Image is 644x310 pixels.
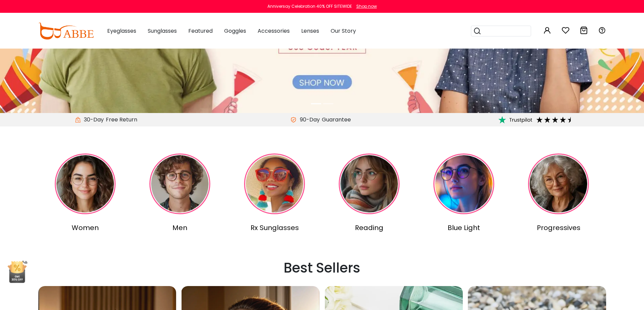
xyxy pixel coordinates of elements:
[528,153,589,214] img: Progressives
[134,223,226,233] div: Men
[296,116,320,124] span: 90-Day
[324,223,415,233] div: Reading
[301,27,319,35] span: Lenses
[224,27,246,35] span: Goggles
[104,116,139,124] div: Free Return
[7,261,27,283] img: mini welcome offer
[512,153,604,233] a: Progressives
[267,3,352,9] div: Anniversay Celebration 40% OFF SITEWIDE
[244,153,305,214] img: Rx Sunglasses
[339,153,400,214] img: Reading
[356,3,377,9] div: Shop now
[134,153,226,233] a: Men
[229,223,320,233] div: Rx Sunglasses
[38,260,606,276] h2: Best Sellers
[40,153,132,233] a: Women
[353,3,377,9] a: Shop now
[331,27,356,35] span: Our Story
[148,27,177,35] span: Sunglasses
[512,223,604,233] div: Progressives
[229,153,320,233] a: Rx Sunglasses
[80,116,104,124] span: 30-Day
[188,27,213,35] span: Featured
[107,27,136,35] span: Eyeglasses
[324,153,415,233] a: Reading
[258,27,290,35] span: Accessories
[40,223,132,233] div: Women
[433,153,494,214] img: Blue Light
[149,153,210,214] img: Men
[418,223,510,233] div: Blue Light
[418,153,510,233] a: Blue Light
[38,23,94,39] img: abbeglasses.com
[320,116,353,124] div: Guarantee
[55,153,116,214] img: Women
